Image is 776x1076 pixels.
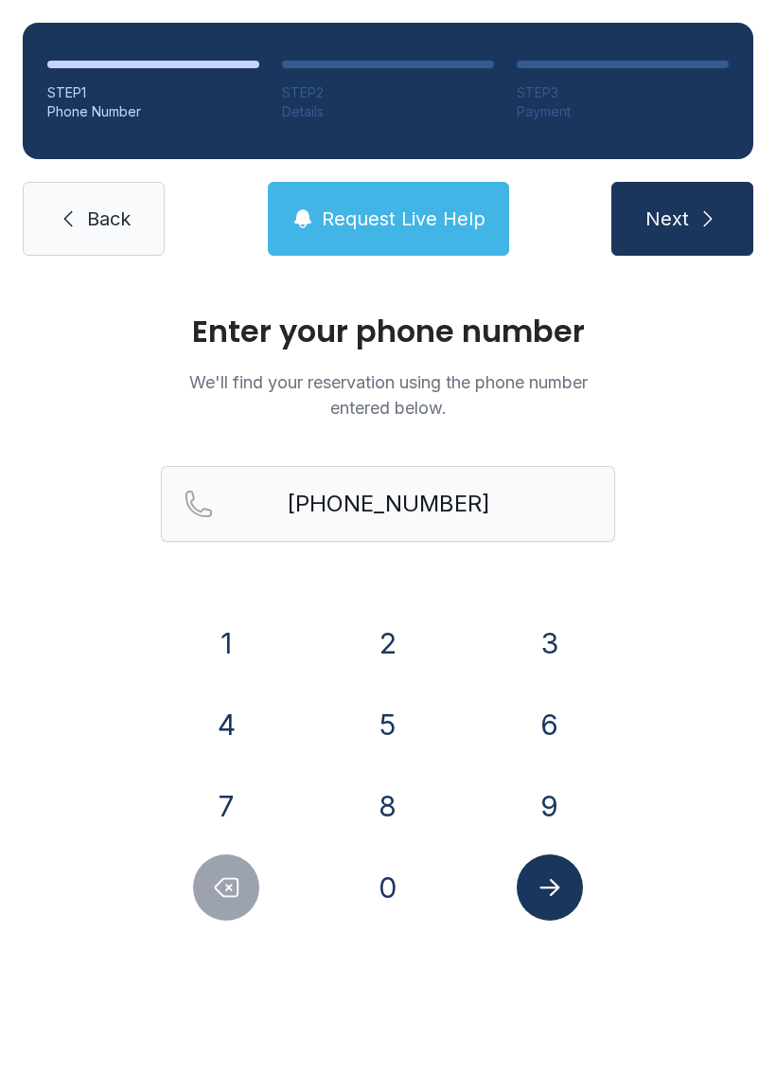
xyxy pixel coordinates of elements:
button: 7 [193,773,259,839]
div: STEP 1 [47,83,259,102]
button: 0 [355,854,421,921]
div: Payment [517,102,729,121]
div: Details [282,102,494,121]
button: Submit lookup form [517,854,583,921]
span: Request Live Help [322,206,485,232]
div: Phone Number [47,102,259,121]
div: STEP 2 [282,83,494,102]
button: 1 [193,610,259,676]
input: Reservation phone number [161,466,615,542]
button: 4 [193,691,259,758]
button: 9 [517,773,583,839]
button: 3 [517,610,583,676]
span: Next [645,206,689,232]
div: STEP 3 [517,83,729,102]
button: 5 [355,691,421,758]
h1: Enter your phone number [161,316,615,347]
button: 8 [355,773,421,839]
p: We'll find your reservation using the phone number entered below. [161,369,615,421]
button: 2 [355,610,421,676]
span: Back [87,206,131,232]
button: 6 [517,691,583,758]
button: Delete number [193,854,259,921]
